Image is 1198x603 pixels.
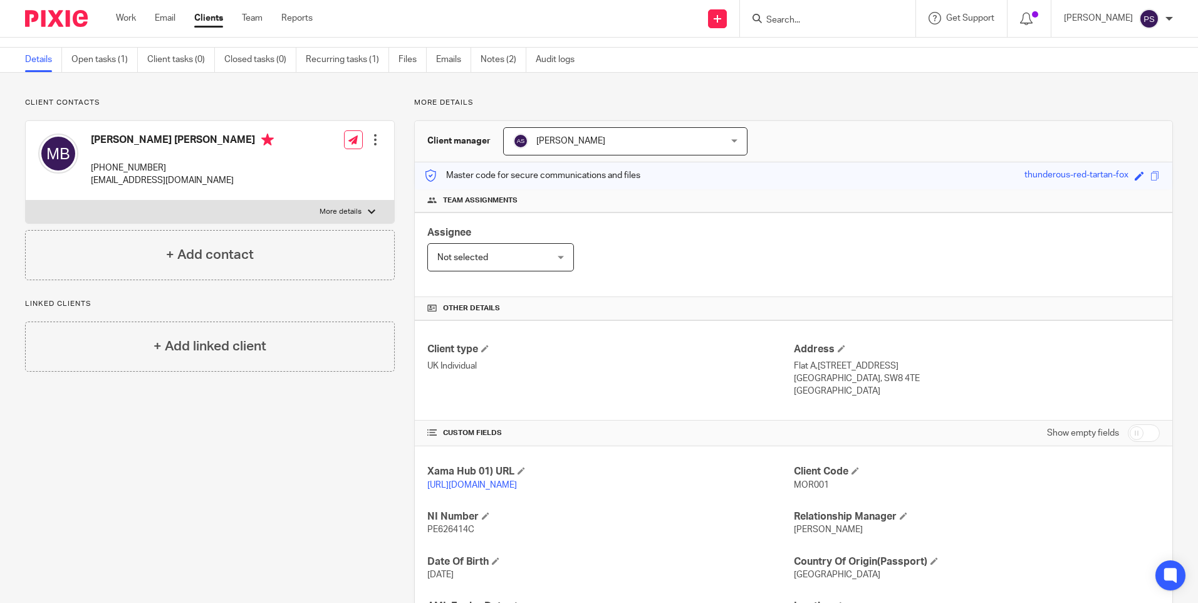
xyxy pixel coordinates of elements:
[320,207,362,217] p: More details
[281,12,313,24] a: Reports
[91,162,274,174] p: [PHONE_NUMBER]
[427,481,517,490] a: [URL][DOMAIN_NAME]
[91,134,274,149] h4: [PERSON_NAME] [PERSON_NAME]
[306,48,389,72] a: Recurring tasks (1)
[427,510,793,523] h4: NI Number
[427,135,491,147] h3: Client manager
[1139,9,1159,29] img: svg%3E
[414,98,1173,108] p: More details
[25,98,395,108] p: Client contacts
[427,428,793,438] h4: CUSTOM FIELDS
[794,570,880,579] span: [GEOGRAPHIC_DATA]
[427,525,474,534] span: PE626414C
[427,343,793,356] h4: Client type
[427,465,793,478] h4: Xama Hub 01) URL
[427,228,471,238] span: Assignee
[71,48,138,72] a: Open tasks (1)
[424,169,640,182] p: Master code for secure communications and files
[25,299,395,309] p: Linked clients
[1024,169,1128,183] div: thunderous-red-tartan-fox
[946,14,994,23] span: Get Support
[166,245,254,265] h4: + Add contact
[794,360,1160,372] p: Flat A,[STREET_ADDRESS]
[1047,427,1119,439] label: Show empty fields
[794,510,1160,523] h4: Relationship Manager
[194,12,223,24] a: Clients
[765,15,878,26] input: Search
[154,337,266,356] h4: + Add linked client
[38,134,78,174] img: svg%3E
[436,48,471,72] a: Emails
[536,48,584,72] a: Audit logs
[147,48,215,72] a: Client tasks (0)
[794,385,1160,397] p: [GEOGRAPHIC_DATA]
[116,12,136,24] a: Work
[155,12,175,24] a: Email
[794,465,1160,478] h4: Client Code
[794,555,1160,569] h4: Country Of Origin(Passport)
[261,134,274,146] i: Primary
[443,196,518,206] span: Team assignments
[224,48,296,72] a: Closed tasks (0)
[536,137,605,145] span: [PERSON_NAME]
[25,10,88,27] img: Pixie
[242,12,263,24] a: Team
[794,372,1160,385] p: [GEOGRAPHIC_DATA], SW8 4TE
[794,343,1160,356] h4: Address
[25,48,62,72] a: Details
[427,555,793,569] h4: Date Of Birth
[513,134,528,149] img: svg%3E
[398,48,427,72] a: Files
[481,48,526,72] a: Notes (2)
[427,570,454,579] span: [DATE]
[91,174,274,187] p: [EMAIL_ADDRESS][DOMAIN_NAME]
[443,303,500,313] span: Other details
[794,481,829,490] span: MOR001
[794,525,863,534] span: [PERSON_NAME]
[437,253,488,262] span: Not selected
[1064,12,1133,24] p: [PERSON_NAME]
[427,360,793,372] p: UK Individual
